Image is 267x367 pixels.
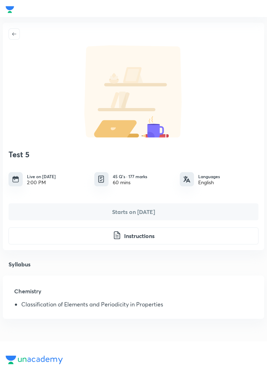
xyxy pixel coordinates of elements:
img: quiz info [97,175,106,183]
img: Company Logo [6,4,14,15]
button: Starts on Sept 7 [9,203,258,220]
h4: Syllabus [3,261,264,267]
a: Company Logo [6,4,14,13]
a: Company Logo [6,356,250,366]
img: default [70,45,198,137]
div: English [198,180,220,185]
img: Company Logo [6,356,63,364]
div: 60 mins [113,180,147,185]
img: instruction [113,231,121,239]
h6: Live on [DATE] [27,173,56,180]
div: 2:00 PM [27,180,56,185]
li: Classification of Elements and Periodicity in Properties [21,301,253,310]
img: languages [183,176,190,183]
h3: Test 5 [9,150,258,159]
img: timing [12,176,19,183]
h5: Chemistry [14,287,253,301]
h6: 45 Q’s · 177 marks [113,173,147,180]
h6: Languages [198,173,220,180]
button: Instructions [9,227,258,244]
